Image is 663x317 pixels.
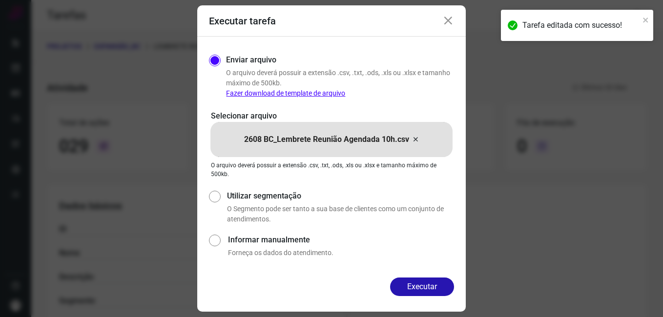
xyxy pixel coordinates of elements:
[227,204,454,224] p: O Segmento pode ser tanto a sua base de clientes como um conjunto de atendimentos.
[522,20,640,31] div: Tarefa editada com sucesso!
[211,161,452,178] p: O arquivo deverá possuir a extensão .csv, .txt, .ods, .xls ou .xlsx e tamanho máximo de 500kb.
[226,89,345,97] a: Fazer download de template de arquivo
[244,134,409,145] p: 2608 BC_Lembrete Reunião Agendada 10h.csv
[226,68,454,99] p: O arquivo deverá possuir a extensão .csv, .txt, .ods, .xls ou .xlsx e tamanho máximo de 500kb.
[642,14,649,25] button: close
[211,110,452,122] p: Selecionar arquivo
[226,54,276,66] label: Enviar arquivo
[227,190,454,202] label: Utilizar segmentação
[209,15,276,27] h3: Executar tarefa
[228,234,454,246] label: Informar manualmente
[228,248,454,258] p: Forneça os dados do atendimento.
[390,277,454,296] button: Executar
